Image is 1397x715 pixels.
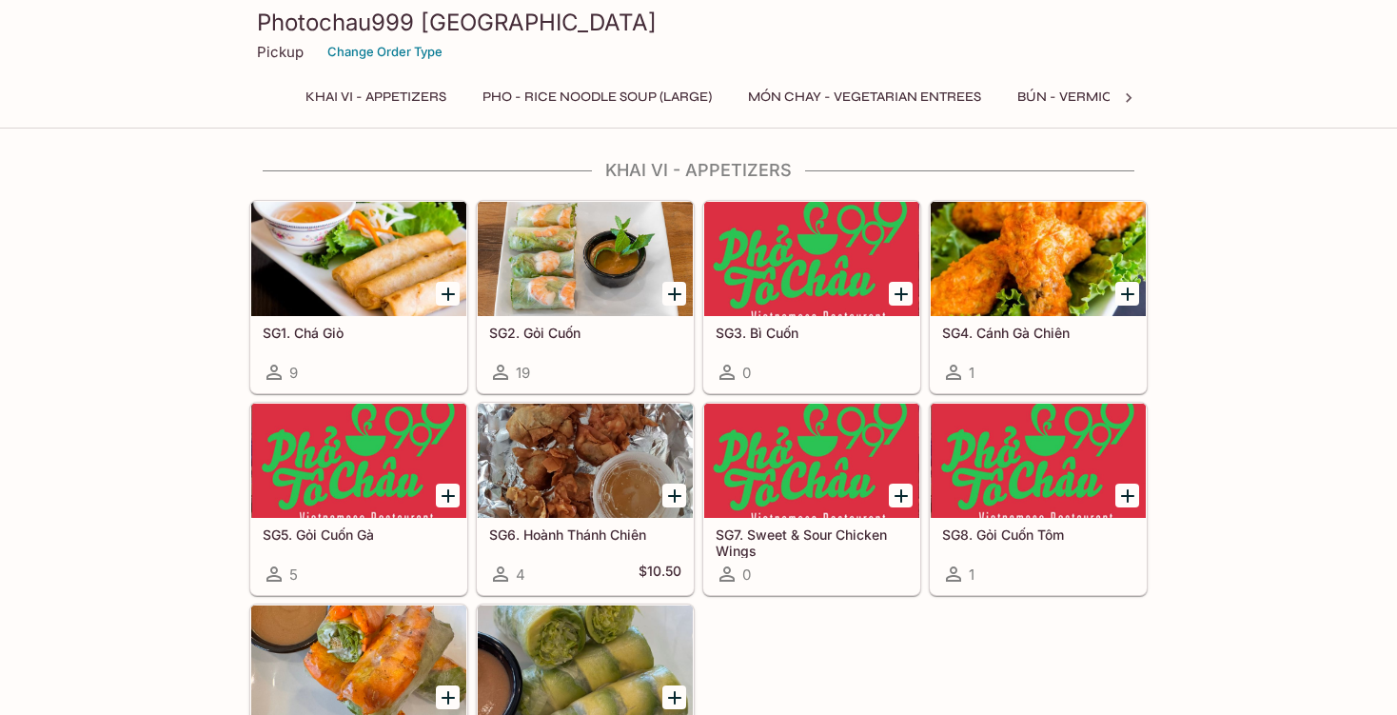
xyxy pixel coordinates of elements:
[930,403,1147,595] a: SG8. Gỏi Cuốn Tôm1
[742,566,751,584] span: 0
[942,526,1134,543] h5: SG8. Gỏi Cuốn Tôm
[931,202,1146,316] div: SG4. Cánh Gà Chiên
[436,484,460,507] button: Add SG5. Gỏi Cuốn Gà
[931,404,1146,518] div: SG8. Gỏi Cuốn Tôm
[289,566,298,584] span: 5
[251,404,466,518] div: SG5. Gỏi Cuốn Gà
[930,201,1147,393] a: SG4. Cánh Gà Chiên1
[662,484,686,507] button: Add SG6. Hoành Thánh Chiên
[662,685,686,709] button: Add SG10. Gỏi Cuốn Rau và Bơ
[704,404,919,518] div: SG7. Sweet & Sour Chicken Wings
[1007,84,1218,110] button: BÚN - Vermicelli Noodles
[263,526,455,543] h5: SG5. Gỏi Cuốn Gà
[639,563,681,586] h5: $10.50
[250,403,467,595] a: SG5. Gỏi Cuốn Gà5
[478,404,693,518] div: SG6. Hoành Thánh Chiên
[319,37,451,67] button: Change Order Type
[436,685,460,709] button: Add SG9. Gỏi Cuốn Tôm Nướng
[263,325,455,341] h5: SG1. Chá Giò
[662,282,686,306] button: Add SG2. Gỏi Cuốn
[257,43,304,61] p: Pickup
[250,201,467,393] a: SG1. Chá Giò9
[704,202,919,316] div: SG3. Bì Cuốn
[716,526,908,558] h5: SG7. Sweet & Sour Chicken Wings
[889,484,913,507] button: Add SG7. Sweet & Sour Chicken Wings
[516,566,525,584] span: 4
[251,202,466,316] div: SG1. Chá Giò
[703,201,920,393] a: SG3. Bì Cuốn0
[489,526,681,543] h5: SG6. Hoành Thánh Chiên
[257,8,1140,37] h3: Photochau999 [GEOGRAPHIC_DATA]
[477,201,694,393] a: SG2. Gỏi Cuốn19
[436,282,460,306] button: Add SG1. Chá Giò
[1115,282,1139,306] button: Add SG4. Cánh Gà Chiên
[889,282,913,306] button: Add SG3. Bì Cuốn
[249,160,1148,181] h4: Khai Vi - Appetizers
[295,84,457,110] button: Khai Vi - Appetizers
[742,364,751,382] span: 0
[942,325,1134,341] h5: SG4. Cánh Gà Chiên
[738,84,992,110] button: MÓN CHAY - Vegetarian Entrees
[969,566,974,584] span: 1
[472,84,722,110] button: Pho - Rice Noodle Soup (Large)
[478,202,693,316] div: SG2. Gỏi Cuốn
[516,364,530,382] span: 19
[716,325,908,341] h5: SG3. Bì Cuốn
[1115,484,1139,507] button: Add SG8. Gỏi Cuốn Tôm
[703,403,920,595] a: SG7. Sweet & Sour Chicken Wings0
[289,364,298,382] span: 9
[969,364,974,382] span: 1
[489,325,681,341] h5: SG2. Gỏi Cuốn
[477,403,694,595] a: SG6. Hoành Thánh Chiên4$10.50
